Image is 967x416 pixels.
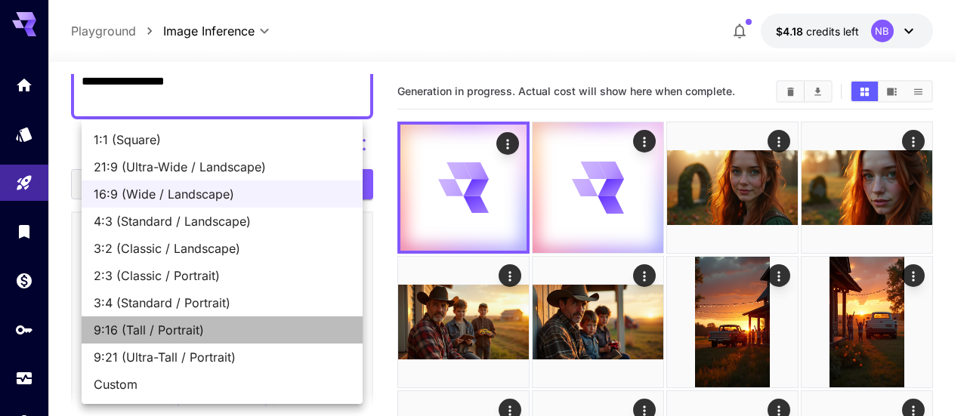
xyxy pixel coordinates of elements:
[94,185,351,203] span: 16:9 (Wide / Landscape)
[94,158,351,176] span: 21:9 (Ultra-Wide / Landscape)
[94,239,351,257] span: 3:2 (Classic / Landscape)
[94,348,351,366] span: 9:21 (Ultra-Tall / Portrait)
[94,375,351,393] span: Custom
[94,212,351,230] span: 4:3 (Standard / Landscape)
[94,267,351,285] span: 2:3 (Classic / Portrait)
[94,321,351,339] span: 9:16 (Tall / Portrait)
[94,294,351,312] span: 3:4 (Standard / Portrait)
[94,131,351,149] span: 1:1 (Square)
